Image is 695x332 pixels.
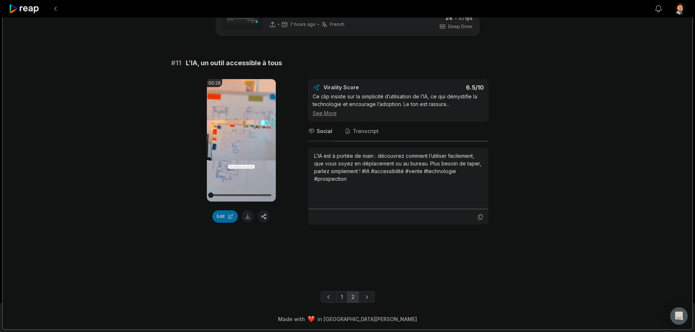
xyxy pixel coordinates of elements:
[459,15,472,22] span: 50
[324,84,402,91] div: Virality Score
[9,315,686,323] div: Made with in [GEOGRAPHIC_DATA][PERSON_NAME]
[313,93,484,117] div: Ce clip insiste sur la simplicité d’utilisation de l’IA, ce qui démystifie la technologie et enco...
[353,128,379,135] span: Transcript
[186,58,282,68] span: L’IA, un outil accessible à tous
[465,16,472,21] span: fps
[212,210,238,223] button: Edit
[207,79,276,202] video: Your browser does not support mp4 format.
[330,22,344,27] span: French
[314,152,482,183] div: L’IA est à portée de main : découvrez comment l’utiliser facilement, que vous soyez en déplacemen...
[171,58,181,68] span: # 11
[321,291,375,303] ul: Pagination
[317,128,332,135] span: Social
[448,23,472,30] span: Deep Diver
[321,291,337,303] a: Previous page
[670,307,688,325] div: Open Intercom Messenger
[313,109,484,117] div: See More
[290,22,316,27] span: 7 hours ago
[405,84,484,91] div: 6.5 /10
[308,316,314,323] img: heart emoji
[308,122,489,141] nav: Tabs
[359,291,375,303] a: Next page
[347,291,359,303] a: Page 2 is your current page
[336,291,347,303] a: Page 1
